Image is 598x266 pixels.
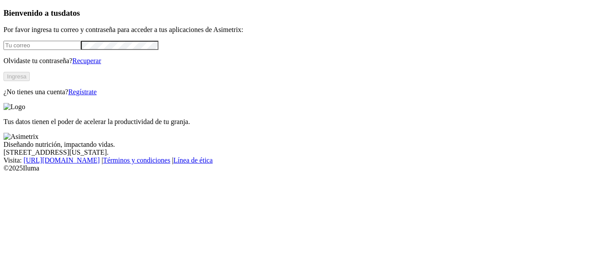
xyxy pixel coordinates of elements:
p: Tus datos tienen el poder de acelerar la productividad de tu granja. [4,118,594,126]
a: Recuperar [72,57,101,64]
p: Olvidaste tu contraseña? [4,57,594,65]
img: Logo [4,103,25,111]
input: Tu correo [4,41,81,50]
img: Asimetrix [4,133,39,141]
h3: Bienvenido a tus [4,8,594,18]
button: Ingresa [4,72,30,81]
p: ¿No tienes una cuenta? [4,88,594,96]
a: [URL][DOMAIN_NAME] [24,156,100,164]
a: Línea de ética [173,156,213,164]
p: Por favor ingresa tu correo y contraseña para acceder a tus aplicaciones de Asimetrix: [4,26,594,34]
div: © 2025 Iluma [4,164,594,172]
span: datos [61,8,80,18]
a: Términos y condiciones [103,156,170,164]
a: Regístrate [68,88,97,96]
div: Diseñando nutrición, impactando vidas. [4,141,594,149]
div: Visita : | | [4,156,594,164]
div: [STREET_ADDRESS][US_STATE]. [4,149,594,156]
